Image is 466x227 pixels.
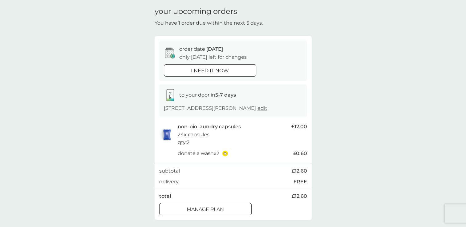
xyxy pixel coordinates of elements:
p: subtotal [159,167,180,175]
p: non-bio laundry capsules [178,123,241,131]
span: [DATE] [206,46,223,52]
p: qty : 2 [178,138,189,146]
p: Manage plan [187,205,224,213]
span: £12.60 [292,167,307,175]
p: only [DATE] left for changes [179,53,247,61]
p: You have 1 order due within the next 5 days. [155,19,263,27]
p: FREE [294,178,307,186]
p: total [159,192,171,200]
span: £12.00 [291,123,307,131]
button: i need it now [164,64,256,77]
p: order date [179,45,223,53]
span: £0.60 [293,149,307,157]
p: [STREET_ADDRESS][PERSON_NAME] [164,104,267,112]
span: £12.60 [292,192,307,200]
span: to your door in [179,92,236,98]
a: edit [257,105,267,111]
p: 24x capsules [178,131,209,139]
button: Manage plan [159,203,252,215]
p: delivery [159,178,179,186]
strong: 5-7 days [215,92,236,98]
p: i need it now [191,67,229,75]
h1: your upcoming orders [155,7,237,16]
p: donate a wash x 2 [178,149,219,157]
